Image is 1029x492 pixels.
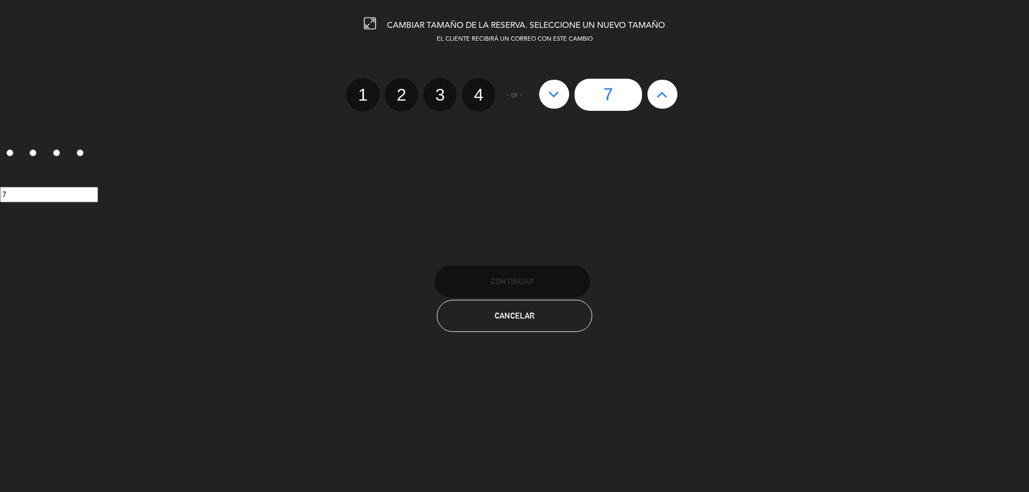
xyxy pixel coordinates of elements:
label: 4 [462,78,495,111]
input: 4 [77,149,84,156]
label: 2 [24,145,47,163]
span: EL CLIENTE RECIBIRÁ UN CORREO CON ESTE CAMBIO [437,36,593,42]
label: 1 [346,78,379,111]
input: 2 [29,149,36,156]
label: 4 [70,145,94,163]
label: 3 [47,145,71,163]
button: Cancelar [437,300,592,332]
input: 3 [53,149,60,156]
label: 3 [423,78,457,111]
span: Cancelar [495,311,534,320]
input: 1 [6,149,13,156]
span: Continuar [491,277,534,286]
span: - or - [506,89,523,101]
span: CAMBIAR TAMAÑO DE LA RESERVA. SELECCIONE UN NUEVO TAMAÑO [387,21,665,30]
label: 2 [385,78,418,111]
button: Continuar [435,266,590,298]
